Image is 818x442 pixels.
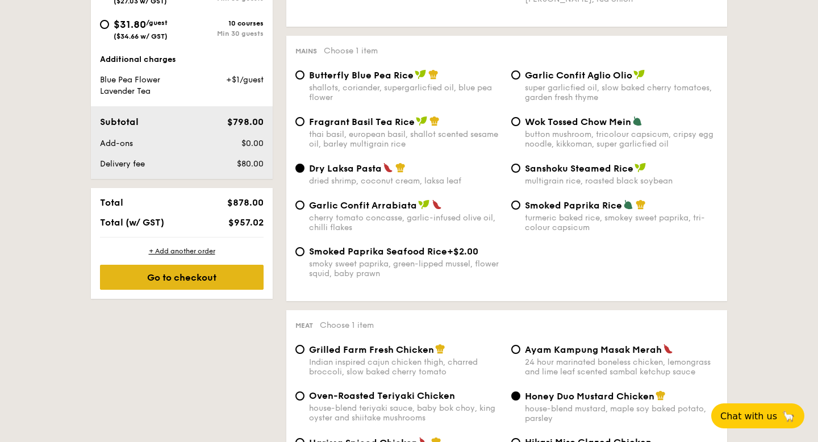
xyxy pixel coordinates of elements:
[309,403,502,423] div: house-blend teriyaki sauce, baby bok choy, king oyster and shiitake mushrooms
[632,116,642,126] img: icon-vegetarian.fe4039eb.svg
[525,176,718,186] div: multigrain rice, roasted black soybean
[525,344,662,355] span: Ayam Kampung Masak Merah
[309,259,502,278] div: smoky sweet paprika, green-lipped mussel, flower squid, baby prawn
[623,199,633,210] img: icon-vegetarian.fe4039eb.svg
[418,199,429,210] img: icon-vegan.f8ff3823.svg
[295,247,304,256] input: Smoked Paprika Seafood Rice+$2.00smoky sweet paprika, green-lipped mussel, flower squid, baby prawn
[100,197,123,208] span: Total
[395,162,406,173] img: icon-chef-hat.a58ddaea.svg
[511,70,520,80] input: Garlic Confit Aglio Oliosuper garlicfied oil, slow baked cherry tomatoes, garden fresh thyme
[182,30,264,37] div: Min 30 guests
[525,200,622,211] span: Smoked Paprika Rice
[100,247,264,256] div: + Add another order
[226,75,264,85] span: +$1/guest
[100,217,164,228] span: Total (w/ GST)
[309,200,417,211] span: Garlic Confit Arrabiata
[511,164,520,173] input: Sanshoku Steamed Ricemultigrain rice, roasted black soybean
[114,32,168,40] span: ($34.66 w/ GST)
[511,345,520,354] input: Ayam Kampung Masak Merah24 hour marinated boneless chicken, lemongrass and lime leaf scented samb...
[100,54,264,65] div: Additional charges
[237,159,264,169] span: $80.00
[429,116,440,126] img: icon-chef-hat.a58ddaea.svg
[656,390,666,401] img: icon-chef-hat.a58ddaea.svg
[711,403,804,428] button: Chat with us🦙
[633,69,645,80] img: icon-vegan.f8ff3823.svg
[295,345,304,354] input: Grilled Farm Fresh ChickenIndian inspired cajun chicken thigh, charred broccoli, slow baked cherr...
[100,139,133,148] span: Add-ons
[636,199,646,210] img: icon-chef-hat.a58ddaea.svg
[320,320,374,330] span: Choose 1 item
[295,70,304,80] input: Butterfly Blue Pea Riceshallots, coriander, supergarlicfied oil, blue pea flower
[309,357,502,377] div: Indian inspired cajun chicken thigh, charred broccoli, slow baked cherry tomato
[309,176,502,186] div: dried shrimp, coconut cream, laksa leaf
[432,199,442,210] img: icon-spicy.37a8142b.svg
[525,163,633,174] span: Sanshoku Steamed Rice
[435,344,445,354] img: icon-chef-hat.a58ddaea.svg
[525,130,718,149] div: button mushroom, tricolour capsicum, cripsy egg noodle, kikkoman, super garlicfied oil
[309,70,414,81] span: Butterfly Blue Pea Rice
[511,117,520,126] input: Wok Tossed Chow Meinbutton mushroom, tricolour capsicum, cripsy egg noodle, kikkoman, super garli...
[635,162,646,173] img: icon-vegan.f8ff3823.svg
[663,344,673,354] img: icon-spicy.37a8142b.svg
[309,390,455,401] span: Oven-Roasted Teriyaki Chicken
[511,391,520,401] input: Honey Duo Mustard Chickenhouse-blend mustard, maple soy baked potato, parsley
[447,246,478,257] span: +$2.00
[146,19,168,27] span: /guest
[525,391,654,402] span: Honey Duo Mustard Chicken
[309,116,415,127] span: Fragrant Basil Tea Rice
[100,265,264,290] div: Go to checkout
[525,83,718,102] div: super garlicfied oil, slow baked cherry tomatoes, garden fresh thyme
[309,213,502,232] div: cherry tomato concasse, garlic-infused olive oil, chilli flakes
[511,201,520,210] input: Smoked Paprika Riceturmeric baked rice, smokey sweet paprika, tri-colour capsicum
[100,75,160,96] span: Blue Pea Flower Lavender Tea
[295,117,304,126] input: Fragrant Basil Tea Ricethai basil, european basil, shallot scented sesame oil, barley multigrain ...
[100,116,139,127] span: Subtotal
[415,69,426,80] img: icon-vegan.f8ff3823.svg
[295,391,304,401] input: Oven-Roasted Teriyaki Chickenhouse-blend teriyaki sauce, baby bok choy, king oyster and shiitake ...
[525,357,718,377] div: 24 hour marinated boneless chicken, lemongrass and lime leaf scented sambal ketchup sauce
[241,139,264,148] span: $0.00
[525,404,718,423] div: house-blend mustard, maple soy baked potato, parsley
[309,130,502,149] div: thai basil, european basil, shallot scented sesame oil, barley multigrain rice
[100,20,109,29] input: $31.80/guest($34.66 w/ GST)10 coursesMin 30 guests
[324,46,378,56] span: Choose 1 item
[525,116,631,127] span: Wok Tossed Chow Mein
[227,116,264,127] span: $798.00
[295,201,304,210] input: Garlic Confit Arrabiatacherry tomato concasse, garlic-infused olive oil, chilli flakes
[416,116,427,126] img: icon-vegan.f8ff3823.svg
[295,322,313,330] span: Meat
[309,83,502,102] div: shallots, coriander, supergarlicfied oil, blue pea flower
[114,18,146,31] span: $31.80
[720,411,777,422] span: Chat with us
[182,19,264,27] div: 10 courses
[100,159,145,169] span: Delivery fee
[295,164,304,173] input: Dry Laksa Pastadried shrimp, coconut cream, laksa leaf
[309,163,382,174] span: Dry Laksa Pasta
[228,217,264,228] span: $957.02
[782,410,795,423] span: 🦙
[525,70,632,81] span: Garlic Confit Aglio Olio
[383,162,393,173] img: icon-spicy.37a8142b.svg
[309,246,447,257] span: Smoked Paprika Seafood Rice
[428,69,439,80] img: icon-chef-hat.a58ddaea.svg
[525,213,718,232] div: turmeric baked rice, smokey sweet paprika, tri-colour capsicum
[309,344,434,355] span: Grilled Farm Fresh Chicken
[295,47,317,55] span: Mains
[227,197,264,208] span: $878.00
